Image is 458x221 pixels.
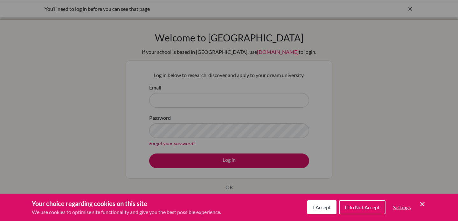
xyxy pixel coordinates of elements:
button: I Do Not Accept [339,200,385,214]
h3: Your choice regarding cookies on this site [32,199,221,208]
button: I Accept [307,200,337,214]
button: Settings [388,201,416,214]
span: Settings [393,204,411,210]
span: I Do Not Accept [345,204,380,210]
button: Save and close [419,200,426,208]
p: We use cookies to optimise site functionality and give you the best possible experience. [32,208,221,216]
span: I Accept [313,204,331,210]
